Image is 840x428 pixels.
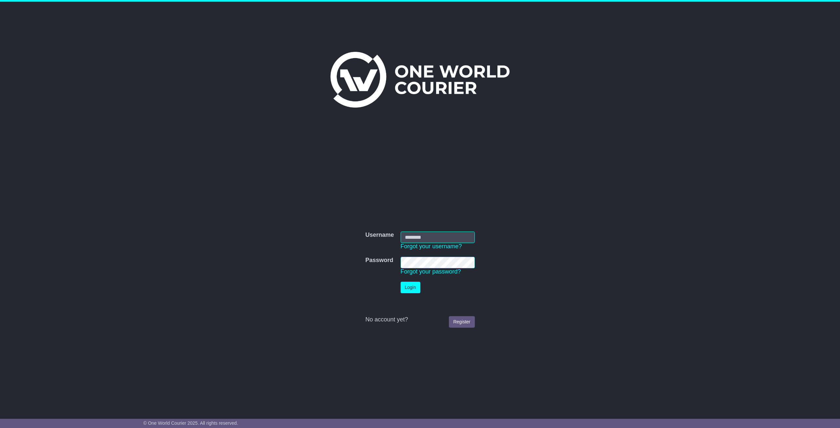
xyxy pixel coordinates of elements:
[449,316,474,328] a: Register
[365,257,393,264] label: Password
[365,316,474,323] div: No account yet?
[401,268,461,275] a: Forgot your password?
[401,243,462,250] a: Forgot your username?
[143,420,238,426] span: © One World Courier 2025. All rights reserved.
[330,52,510,108] img: One World
[401,282,420,293] button: Login
[365,232,394,239] label: Username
